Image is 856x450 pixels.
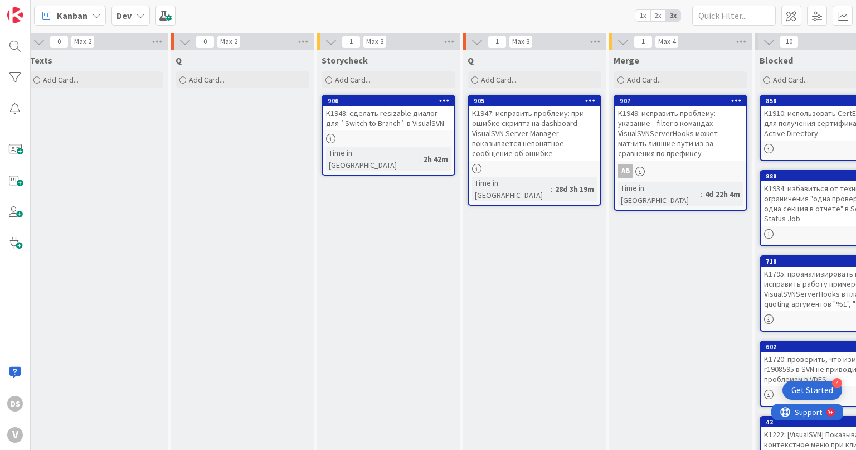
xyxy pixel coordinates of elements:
div: Max 4 [658,39,675,45]
span: Add Card... [43,75,79,85]
div: Time in [GEOGRAPHIC_DATA] [472,177,551,201]
div: 906 [323,96,454,106]
span: Add Card... [627,75,663,85]
div: 906K1948: сделать resizable диалог для `Switch to Branch` в VisualSVN [323,96,454,130]
span: Add Card... [773,75,809,85]
div: 905 [469,96,600,106]
span: 3x [665,10,680,21]
span: 2x [650,10,665,21]
span: 0 [196,35,215,49]
div: 2h 42m [421,153,451,165]
span: Blocked [760,55,793,66]
div: 905 [474,97,600,105]
div: 907 [620,97,746,105]
span: Texts [30,55,52,66]
div: AB [618,164,633,178]
div: AB [615,164,746,178]
div: K1947: исправить проблему: при ошибке скрипта на dashboard VisualSVN Server Manager показывается ... [469,106,600,161]
div: 4d 22h 4m [702,188,743,200]
span: Add Card... [335,75,371,85]
span: Merge [614,55,639,66]
div: 9+ [56,4,62,13]
div: 907 [615,96,746,106]
div: Max 2 [74,39,91,45]
div: Time in [GEOGRAPHIC_DATA] [618,182,701,206]
span: Kanban [57,9,87,22]
div: V [7,427,23,443]
div: 906 [328,97,454,105]
div: K1949: исправить проблему: указание --filter в командах VisualSVNServerHooks может матчить лишние... [615,106,746,161]
div: DS [7,396,23,412]
span: : [419,153,421,165]
img: Visit kanbanzone.com [7,7,23,23]
span: Add Card... [481,75,517,85]
div: Max 3 [512,39,529,45]
span: Add Card... [189,75,225,85]
div: 907K1949: исправить проблему: указание --filter в командах VisualSVNServerHooks может матчить лиш... [615,96,746,161]
b: Dev [116,10,132,21]
span: Storycheck [322,55,368,66]
span: 1 [342,35,361,49]
div: Open Get Started checklist, remaining modules: 4 [782,381,842,400]
a: 907K1949: исправить проблему: указание --filter в командах VisualSVNServerHooks может матчить лиш... [614,95,747,211]
span: Q [468,55,474,66]
div: 4 [832,378,842,388]
span: : [551,183,552,195]
a: 905K1947: исправить проблему: при ошибке скрипта на dashboard VisualSVN Server Manager показывает... [468,95,601,206]
span: 1 [634,35,653,49]
div: Max 3 [366,39,383,45]
div: 28d 3h 19m [552,183,597,195]
span: 10 [780,35,799,49]
div: Max 2 [220,39,237,45]
span: : [701,188,702,200]
div: K1948: сделать resizable диалог для `Switch to Branch` в VisualSVN [323,106,454,130]
div: 905K1947: исправить проблему: при ошибке скрипта на dashboard VisualSVN Server Manager показывает... [469,96,600,161]
div: Get Started [791,385,833,396]
span: Q [176,55,182,66]
span: 1 [488,35,507,49]
div: Time in [GEOGRAPHIC_DATA] [326,147,419,171]
span: Support [23,2,51,15]
span: 0 [50,35,69,49]
input: Quick Filter... [692,6,776,26]
span: 1x [635,10,650,21]
a: 906K1948: сделать resizable диалог для `Switch to Branch` в VisualSVNTime in [GEOGRAPHIC_DATA]:2h... [322,95,455,176]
